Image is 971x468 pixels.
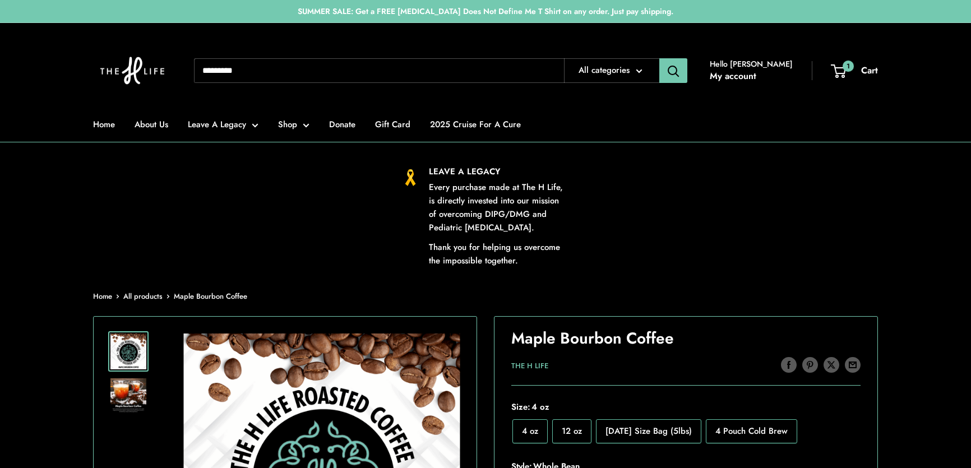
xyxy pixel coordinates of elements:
[93,291,112,302] a: Home
[605,425,692,437] span: [DATE] Size Bag (5lbs)
[511,327,861,350] h1: Maple Bourbon Coffee
[430,117,521,132] a: 2025 Cruise For A Cure
[512,419,548,443] label: 4 oz
[93,117,115,132] a: Home
[824,356,839,373] a: Tweet on Twitter
[781,356,797,373] a: Share on Facebook
[174,291,247,302] span: Maple Bourbon Coffee
[843,60,854,71] span: 1
[552,419,591,443] label: 12 oz
[710,68,756,85] a: My account
[329,117,355,132] a: Donate
[832,62,878,79] a: 1 Cart
[375,117,410,132] a: Gift Card
[429,165,569,178] p: LEAVE A LEGACY
[511,399,861,415] span: Size:
[861,64,878,77] span: Cart
[596,419,701,443] label: Monday Size Bag (5lbs)
[135,117,168,132] a: About Us
[845,356,861,373] a: Share by email
[706,419,797,443] label: 4 Pouch Cold Brew
[562,425,582,437] span: 12 oz
[194,58,564,83] input: Search...
[429,180,569,234] p: Every purchase made at The H Life, is directly invested into our mission of overcoming DIPG/DMG a...
[522,425,538,437] span: 4 oz
[802,356,818,373] a: Pin on Pinterest
[511,360,548,371] a: The H Life
[530,401,549,413] span: 4 oz
[93,290,247,303] nav: Breadcrumb
[429,240,569,267] p: Thank you for helping us overcome the impossible together.
[123,291,163,302] a: All products
[715,425,788,437] span: 4 Pouch Cold Brew
[93,34,172,107] img: The H Life
[710,57,793,71] span: Hello [PERSON_NAME]
[659,58,687,83] button: Search
[278,117,309,132] a: Shop
[110,333,146,369] img: Maple Bourbon Coffee
[110,378,146,414] img: Maple Bourbon Coffee
[188,117,258,132] a: Leave A Legacy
